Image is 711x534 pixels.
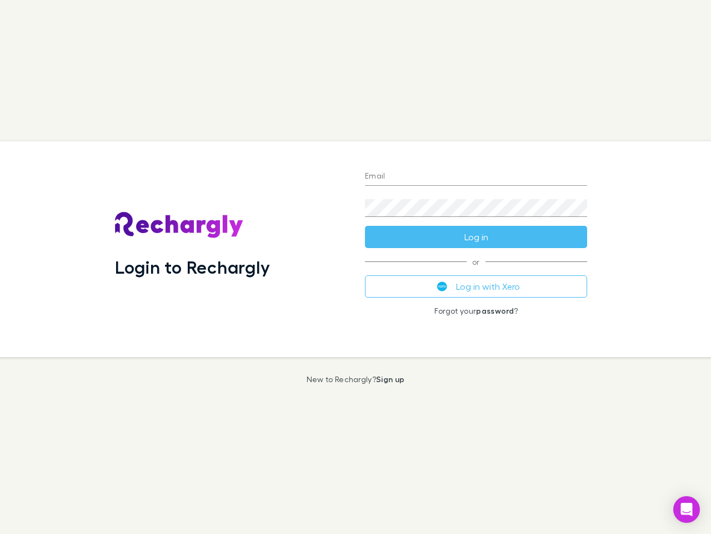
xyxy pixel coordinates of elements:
button: Log in with Xero [365,275,587,298]
img: Rechargly's Logo [115,212,244,239]
span: or [365,261,587,262]
div: Open Intercom Messenger [673,496,700,523]
p: New to Rechargly? [307,375,405,384]
img: Xero's logo [437,281,447,291]
a: password [476,306,514,315]
button: Log in [365,226,587,248]
p: Forgot your ? [365,306,587,315]
a: Sign up [376,374,404,384]
h1: Login to Rechargly [115,256,270,278]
